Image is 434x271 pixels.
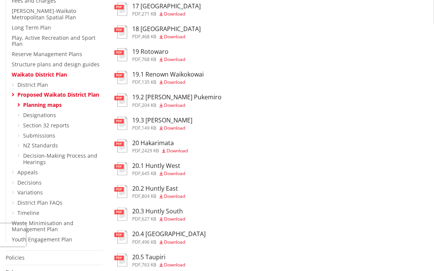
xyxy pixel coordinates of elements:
span: pdf [133,147,141,154]
a: Timeline [17,209,39,216]
a: NZ Standards [23,142,58,149]
div: , [133,194,186,199]
span: pdf [133,216,141,222]
a: Planning maps [23,101,62,108]
a: [PERSON_NAME]-Waikato Metropolitan Spatial Plan [12,7,76,21]
span: Download [164,102,186,108]
div: , [133,57,186,62]
div: , [133,126,193,130]
div: , [133,80,204,85]
h3: 19.1 Renown Waikokowai [133,71,204,78]
span: Download [164,193,186,199]
a: 20.1 Huntly West pdf,645 KB Download [114,162,186,176]
a: Decision-Making Process and Hearings [23,152,97,166]
a: 19.1 Renown Waikokowai pdf,135 KB Download [114,71,204,85]
span: Download [164,79,186,85]
div: , [133,12,201,16]
span: pdf [133,193,141,199]
h3: 17 [GEOGRAPHIC_DATA] [133,3,201,10]
a: 19.3 [PERSON_NAME] pdf,149 KB Download [114,117,193,130]
span: pdf [133,262,141,268]
a: Proposed Waikato District Plan [17,91,99,98]
a: Structure plans and design guides [12,61,100,68]
img: document-pdf.svg [114,3,127,16]
h3: 20.4 [GEOGRAPHIC_DATA] [133,230,206,238]
a: 20.4 [GEOGRAPHIC_DATA] pdf,496 KB Download [114,230,206,244]
span: Download [164,170,186,177]
a: District Plan [17,81,48,88]
h3: 19.2 [PERSON_NAME] Pukemiro [133,94,222,101]
span: Download [164,56,186,63]
div: , [133,171,186,176]
span: pdf [133,11,141,17]
span: Download [164,262,186,268]
span: pdf [133,56,141,63]
span: Download [164,33,186,40]
a: 20.5 Taupiri pdf,763 KB Download [114,254,186,267]
span: 271 KB [142,11,157,17]
img: document-pdf.svg [114,25,127,39]
span: pdf [133,239,141,245]
span: pdf [133,79,141,85]
span: 204 KB [142,102,157,108]
h3: 20 Hakarimata [133,139,188,147]
a: Policies [6,254,25,261]
a: Decisions [17,179,42,186]
div: , [133,217,186,221]
a: Youth Engagement Plan [12,236,72,243]
a: 17 [GEOGRAPHIC_DATA] pdf,271 KB Download [114,3,201,16]
span: 627 KB [142,216,157,222]
a: Designations [23,111,56,119]
span: pdf [133,125,141,131]
img: document-pdf.svg [114,254,127,267]
span: 768 KB [142,56,157,63]
img: document-pdf.svg [114,117,127,130]
img: document-pdf.svg [114,48,127,61]
h3: 18 [GEOGRAPHIC_DATA] [133,25,201,33]
span: Download [167,147,188,154]
div: , [133,149,188,153]
div: , [133,240,206,244]
span: 496 KB [142,239,157,245]
a: Variations [17,189,43,196]
img: document-pdf.svg [114,71,127,84]
div: , [133,263,186,267]
a: Waste Minimisation and Management Plan [12,219,73,233]
img: document-pdf.svg [114,139,127,153]
span: 149 KB [142,125,157,131]
div: , [133,103,222,108]
span: 763 KB [142,262,157,268]
a: 20.2 Huntly East pdf,804 KB Download [114,185,186,199]
img: document-pdf.svg [114,94,127,107]
a: Long Term Plan [12,24,51,31]
a: 19 Rotowaro pdf,768 KB Download [114,48,186,62]
a: Appeals [17,169,38,176]
img: document-pdf.svg [114,162,127,175]
span: Download [164,11,186,17]
span: 804 KB [142,193,157,199]
a: 20.3 Huntly South pdf,627 KB Download [114,208,186,221]
h3: 19 Rotowaro [133,48,186,55]
h3: 20.2 Huntly East [133,185,186,192]
span: Download [164,239,186,245]
div: , [133,34,201,39]
img: document-pdf.svg [114,208,127,221]
span: 135 KB [142,79,157,85]
span: 645 KB [142,170,157,177]
a: Section 32 reports [23,122,69,129]
img: document-pdf.svg [114,185,127,198]
span: pdf [133,170,141,177]
span: pdf [133,33,141,40]
h3: 20.3 Huntly South [133,208,186,215]
h3: 20.1 Huntly West [133,162,186,169]
a: Submissions [23,132,55,139]
span: 2429 KB [142,147,159,154]
img: document-pdf.svg [114,230,127,244]
a: 18 [GEOGRAPHIC_DATA] pdf,468 KB Download [114,25,201,39]
a: Waikato District Plan [12,71,67,78]
a: 20 Hakarimata pdf,2429 KB Download [114,139,188,153]
a: Play, Active Recreation and Sport Plan [12,34,95,48]
span: 468 KB [142,33,157,40]
h3: 19.3 [PERSON_NAME] [133,117,193,124]
h3: 20.5 Taupiri [133,254,186,261]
